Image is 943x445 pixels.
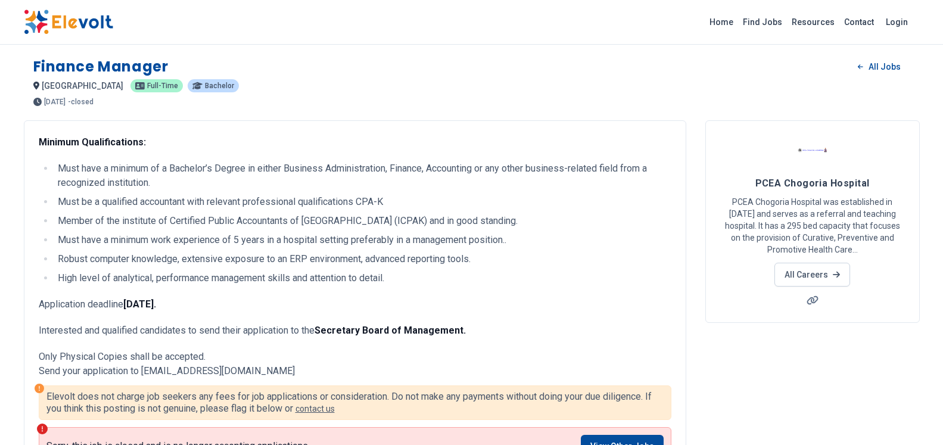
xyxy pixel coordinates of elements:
li: Must be a qualified accountant with relevant professional qualifications CPA-K [54,195,671,209]
img: PCEA Chogoria Hospital [798,135,827,165]
span: PCEA Chogoria Hospital [755,178,870,189]
li: Robust computer knowledge, extensive exposure to an ERP environment, advanced reporting tools. [54,252,671,266]
span: [DATE] [44,98,66,105]
p: PCEA Chogoria Hospital was established in [DATE] and serves as a referral and teaching hospital. ... [720,196,905,256]
a: Resources [787,13,839,32]
strong: [DATE]. [123,298,156,310]
p: Send your application to [EMAIL_ADDRESS][DOMAIN_NAME] [39,364,671,378]
strong: Minimum Qualifications: [39,136,146,148]
a: Find Jobs [738,13,787,32]
p: Application deadline [39,297,671,312]
a: All Jobs [848,58,910,76]
strong: Secretary Board of Management. [315,325,466,336]
p: Only Physical Copies shall be accepted. [39,350,671,364]
a: All Careers [774,263,850,287]
img: Elevolt [24,10,113,35]
h1: Finance Manager [33,57,169,76]
span: Full-time [147,82,178,89]
p: Interested and qualified candidates to send their application to the [39,323,671,338]
a: Login [879,10,915,34]
span: Bachelor [205,82,234,89]
a: Contact [839,13,879,32]
li: High level of analytical, performance management skills and attention to detail. [54,271,671,285]
li: Must have a minimum of a Bachelor’s Degree in either Business Administration, Finance, Accounting... [54,161,671,190]
p: - closed [68,98,94,105]
p: Elevolt does not charge job seekers any fees for job applications or consideration. Do not make a... [46,391,664,415]
li: Member of the institute of Certified Public Accountants of [GEOGRAPHIC_DATA] (ICPAK) and in good ... [54,214,671,228]
span: [GEOGRAPHIC_DATA] [42,81,123,91]
a: contact us [295,404,335,413]
li: Must have a minimum work experience of 5 years in a hospital setting preferably in a management p... [54,233,671,247]
a: Home [705,13,738,32]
